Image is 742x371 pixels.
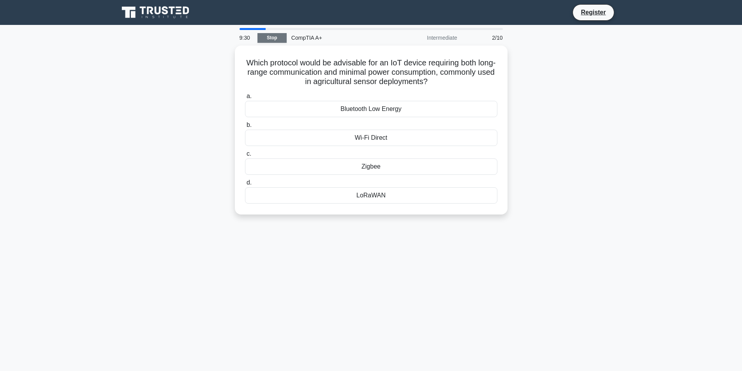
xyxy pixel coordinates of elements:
[247,121,252,128] span: b.
[257,33,287,43] a: Stop
[462,30,508,46] div: 2/10
[247,150,251,157] span: c.
[245,130,497,146] div: Wi-Fi Direct
[394,30,462,46] div: Intermediate
[235,30,257,46] div: 9:30
[247,93,252,99] span: a.
[245,187,497,204] div: LoRaWAN
[245,158,497,175] div: Zigbee
[287,30,394,46] div: CompTIA A+
[247,179,252,186] span: d.
[576,7,610,17] a: Register
[244,58,498,87] h5: Which protocol would be advisable for an IoT device requiring both long-range communication and m...
[245,101,497,117] div: Bluetooth Low Energy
